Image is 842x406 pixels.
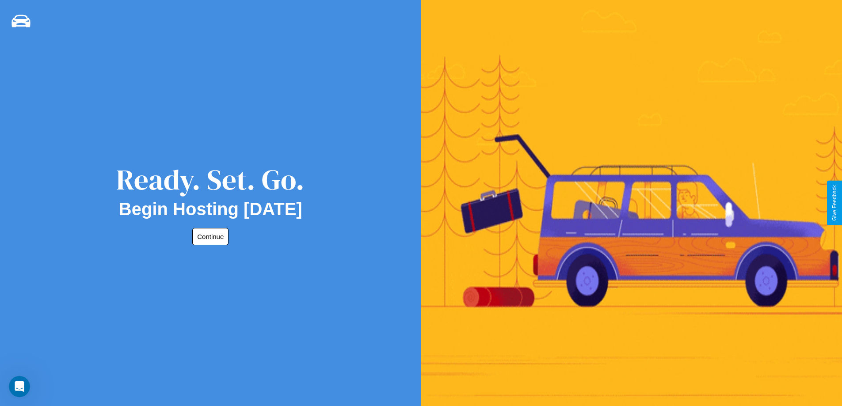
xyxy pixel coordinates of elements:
div: Give Feedback [831,185,838,221]
iframe: Intercom live chat [9,376,30,397]
div: Ready. Set. Go. [116,160,305,199]
h2: Begin Hosting [DATE] [119,199,302,219]
button: Continue [192,228,229,245]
